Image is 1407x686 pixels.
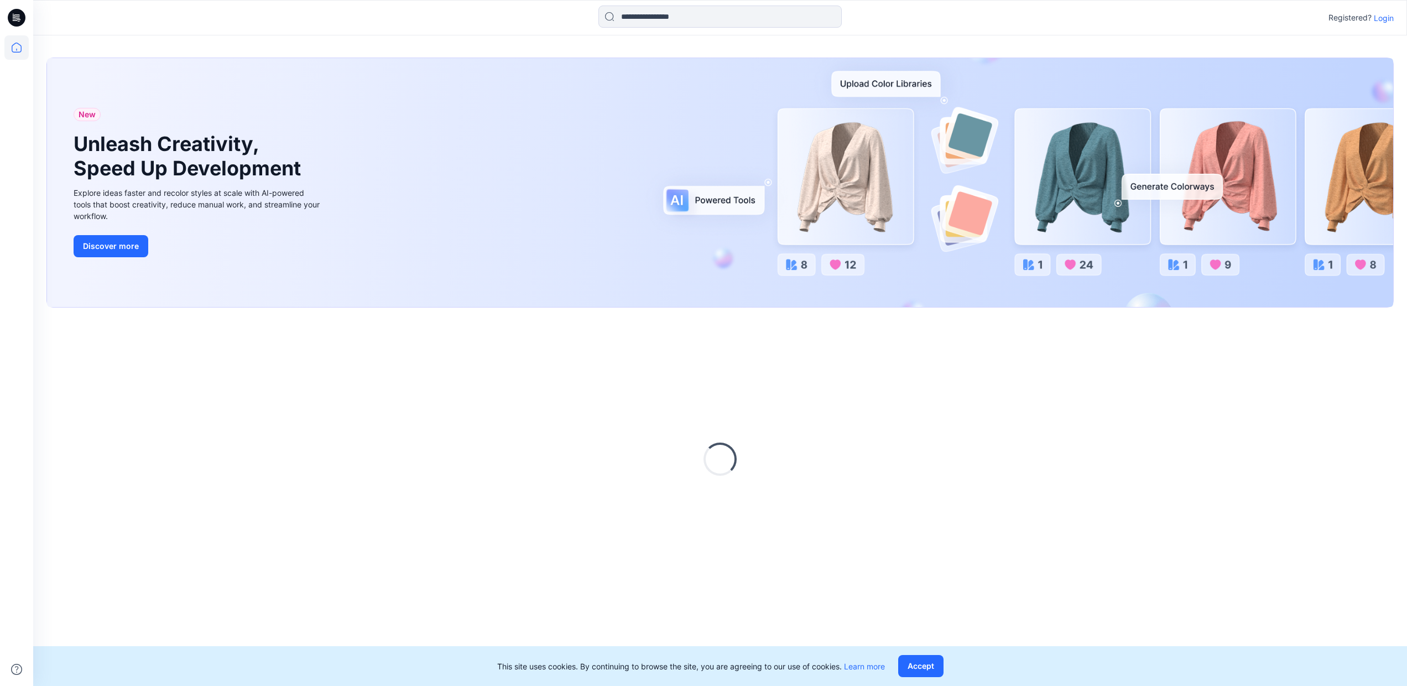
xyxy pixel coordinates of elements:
[74,187,322,222] div: Explore ideas faster and recolor styles at scale with AI-powered tools that boost creativity, red...
[497,661,885,672] p: This site uses cookies. By continuing to browse the site, you are agreeing to our use of cookies.
[74,132,306,180] h1: Unleash Creativity, Speed Up Development
[898,655,944,677] button: Accept
[74,235,148,257] button: Discover more
[844,662,885,671] a: Learn more
[1374,12,1394,24] p: Login
[1328,11,1372,24] p: Registered?
[79,108,96,121] span: New
[74,235,322,257] a: Discover more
